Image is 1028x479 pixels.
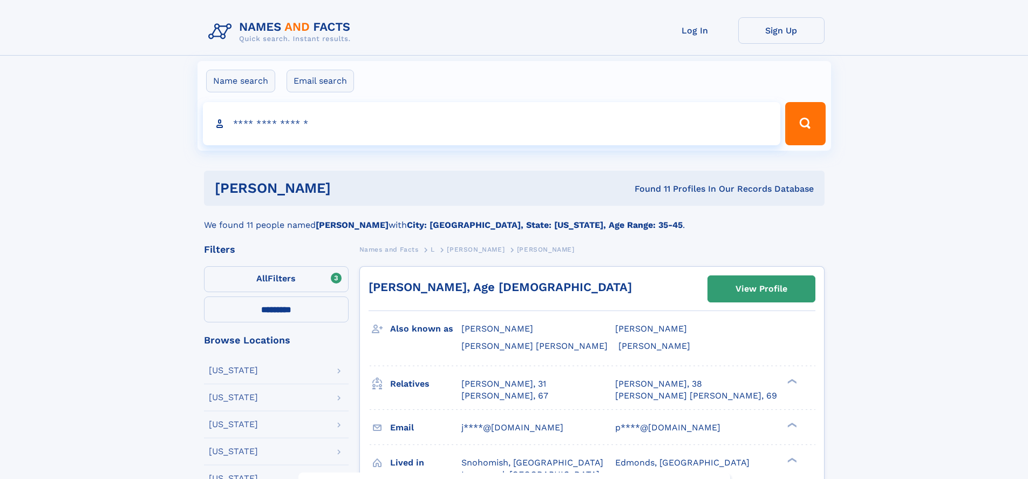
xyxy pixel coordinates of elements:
[287,70,354,92] label: Email search
[615,457,750,468] span: Edmonds, [GEOGRAPHIC_DATA]
[204,17,359,46] img: Logo Names and Facts
[482,183,814,195] div: Found 11 Profiles In Our Records Database
[204,206,825,232] div: We found 11 people named with .
[517,246,575,253] span: [PERSON_NAME]
[785,421,798,428] div: ❯
[316,220,389,230] b: [PERSON_NAME]
[359,242,419,256] a: Names and Facts
[431,246,435,253] span: L
[215,181,483,195] h1: [PERSON_NAME]
[461,390,548,402] a: [PERSON_NAME], 67
[369,280,632,294] a: [PERSON_NAME], Age [DEMOGRAPHIC_DATA]
[615,390,777,402] a: [PERSON_NAME] [PERSON_NAME], 69
[652,17,738,44] a: Log In
[206,70,275,92] label: Name search
[209,366,258,375] div: [US_STATE]
[785,377,798,384] div: ❯
[738,17,825,44] a: Sign Up
[390,419,461,437] h3: Email
[431,242,435,256] a: L
[461,341,608,351] span: [PERSON_NAME] [PERSON_NAME]
[618,341,690,351] span: [PERSON_NAME]
[203,102,781,145] input: search input
[204,335,349,345] div: Browse Locations
[204,266,349,292] label: Filters
[708,276,815,302] a: View Profile
[447,242,505,256] a: [PERSON_NAME]
[256,273,268,284] span: All
[209,420,258,429] div: [US_STATE]
[390,375,461,393] h3: Relatives
[390,320,461,338] h3: Also known as
[390,454,461,472] h3: Lived in
[461,323,533,334] span: [PERSON_NAME]
[204,245,349,254] div: Filters
[447,246,505,253] span: [PERSON_NAME]
[461,378,546,390] a: [PERSON_NAME], 31
[209,447,258,456] div: [US_STATE]
[615,323,687,334] span: [PERSON_NAME]
[785,456,798,463] div: ❯
[785,102,825,145] button: Search Button
[461,457,603,468] span: Snohomish, [GEOGRAPHIC_DATA]
[209,393,258,402] div: [US_STATE]
[736,276,787,301] div: View Profile
[615,378,702,390] a: [PERSON_NAME], 38
[407,220,683,230] b: City: [GEOGRAPHIC_DATA], State: [US_STATE], Age Range: 35-45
